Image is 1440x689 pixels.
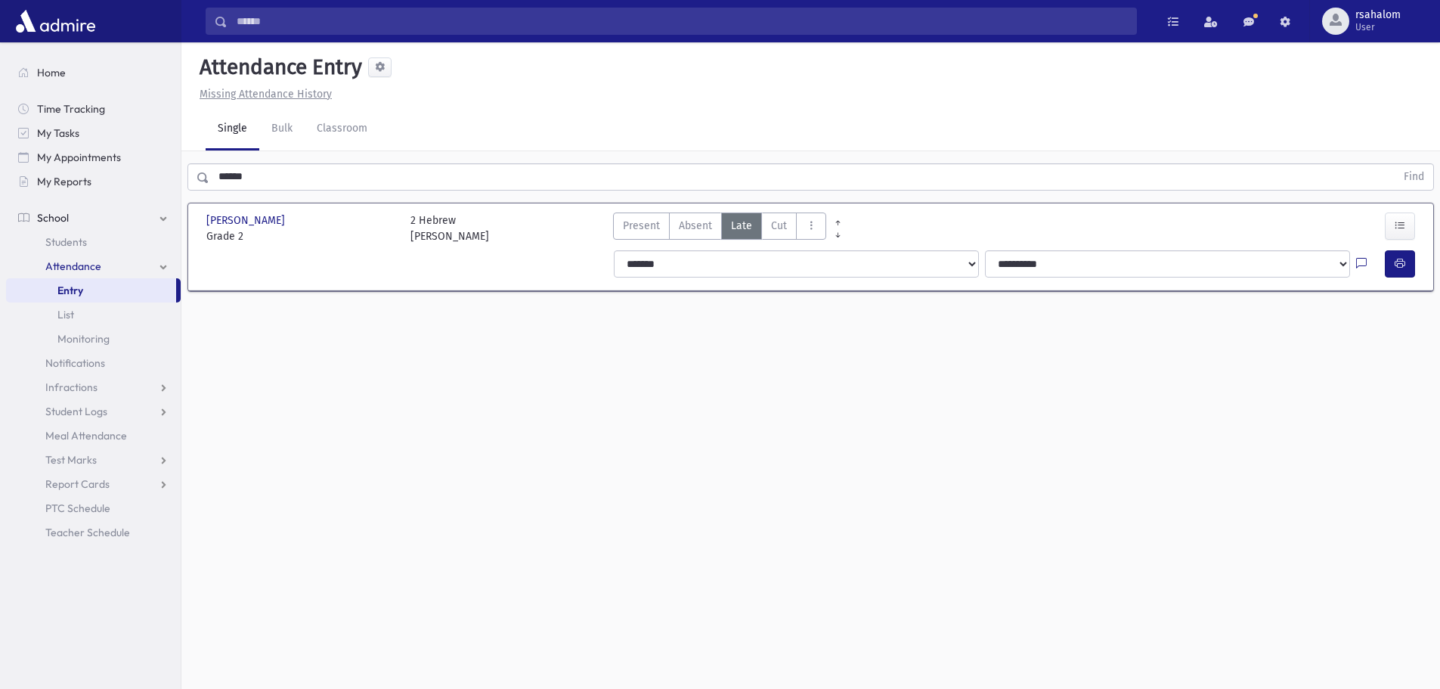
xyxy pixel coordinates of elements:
[613,213,826,244] div: AttTypes
[57,332,110,346] span: Monitoring
[6,169,181,194] a: My Reports
[6,230,181,254] a: Students
[45,380,98,394] span: Infractions
[37,211,69,225] span: School
[45,259,101,273] span: Attendance
[206,228,395,244] span: Grade 2
[1355,9,1401,21] span: rsahalom
[6,375,181,399] a: Infractions
[37,102,105,116] span: Time Tracking
[6,121,181,145] a: My Tasks
[45,477,110,491] span: Report Cards
[57,284,83,297] span: Entry
[731,218,752,234] span: Late
[6,399,181,424] a: Student Logs
[771,218,787,234] span: Cut
[45,501,110,515] span: PTC Schedule
[305,108,379,151] a: Classroom
[45,526,130,539] span: Teacher Schedule
[6,327,181,351] a: Monitoring
[6,97,181,121] a: Time Tracking
[6,448,181,472] a: Test Marks
[1355,21,1401,33] span: User
[37,175,91,188] span: My Reports
[6,496,181,520] a: PTC Schedule
[6,303,181,327] a: List
[200,88,332,101] u: Missing Attendance History
[6,254,181,278] a: Attendance
[410,213,489,244] div: 2 Hebrew [PERSON_NAME]
[6,278,176,303] a: Entry
[6,472,181,496] a: Report Cards
[1395,164,1433,190] button: Find
[45,429,127,442] span: Meal Attendance
[6,424,181,448] a: Meal Attendance
[194,54,362,80] h5: Attendance Entry
[6,351,181,375] a: Notifications
[228,8,1136,35] input: Search
[6,145,181,169] a: My Appointments
[259,108,305,151] a: Bulk
[194,88,332,101] a: Missing Attendance History
[37,66,66,79] span: Home
[679,218,712,234] span: Absent
[12,6,99,36] img: AdmirePro
[6,61,181,85] a: Home
[45,453,97,467] span: Test Marks
[6,206,181,230] a: School
[45,405,107,418] span: Student Logs
[45,356,105,370] span: Notifications
[57,308,74,321] span: List
[206,108,259,151] a: Single
[623,218,660,234] span: Present
[37,126,79,140] span: My Tasks
[45,235,87,249] span: Students
[37,151,121,164] span: My Appointments
[206,213,288,228] span: [PERSON_NAME]
[6,520,181,545] a: Teacher Schedule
